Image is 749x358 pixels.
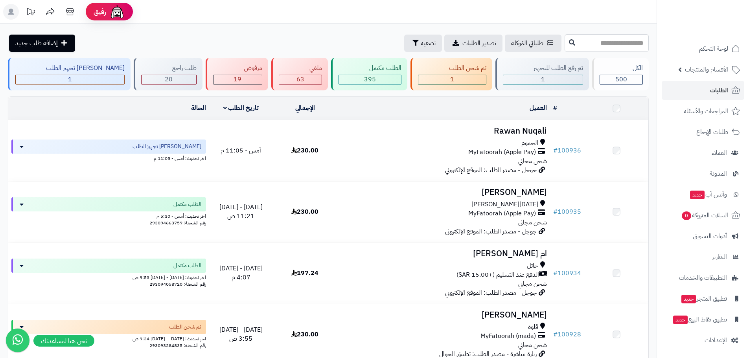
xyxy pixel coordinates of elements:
[340,188,547,197] h3: [PERSON_NAME]
[553,103,557,113] a: #
[213,64,262,73] div: مرفوض
[712,147,727,158] span: العملاء
[421,39,436,48] span: تصفية
[445,165,537,175] span: جوجل - مصدر الطلب: الموقع الإلكتروني
[662,248,744,266] a: التقارير
[553,268,558,278] span: #
[339,75,401,84] div: 395
[15,64,125,73] div: [PERSON_NAME] تجهيز الطلب
[521,139,538,148] span: الجموم
[444,35,502,52] a: تصدير الطلبات
[679,272,727,283] span: التطبيقات والخدمات
[468,148,536,157] span: MyFatoorah (Apple Pay)
[169,323,201,331] span: تم شحن الطلب
[684,106,728,117] span: المراجعات والأسئلة
[710,168,727,179] span: المدونة
[270,58,329,90] a: ملغي 63
[9,35,75,52] a: إضافة طلب جديد
[662,81,744,100] a: الطلبات
[673,316,688,324] span: جديد
[662,227,744,246] a: أدوات التسويق
[712,252,727,263] span: التقارير
[340,310,547,319] h3: [PERSON_NAME]
[219,264,263,282] span: [DATE] - [DATE] 4:07 م
[662,185,744,204] a: وآتس آبجديد
[173,200,201,208] span: الطلب مكتمل
[191,103,206,113] a: الحالة
[553,268,581,278] a: #100934
[662,206,744,225] a: السلات المتروكة0
[662,143,744,162] a: العملاء
[672,314,727,325] span: تطبيق نقاط البيع
[681,210,728,221] span: السلات المتروكة
[710,85,728,96] span: الطلبات
[11,334,206,342] div: اخر تحديث: [DATE] - [DATE] 9:34 ص
[445,227,537,236] span: جوجل - مصدر الطلب: الموقع الإلكتروني
[16,75,124,84] div: 1
[553,207,558,217] span: #
[291,330,318,339] span: 230.00
[662,123,744,141] a: طلبات الإرجاع
[693,231,727,242] span: أدوات التسويق
[662,331,744,350] a: الإعدادات
[505,35,561,52] a: طلباتي المُوكلة
[518,340,547,350] span: شحن مجاني
[418,64,486,73] div: تم شحن الطلب
[662,164,744,183] a: المدونة
[409,58,493,90] a: تم شحن الطلب 1
[204,58,270,90] a: مرفوض 19
[149,219,206,226] span: رقم الشحنة: 293094663759
[462,39,496,48] span: تصدير الطلبات
[662,102,744,121] a: المراجعات والأسئلة
[291,207,318,217] span: 230.00
[518,156,547,166] span: شحن مجاني
[471,200,538,209] span: [DATE][PERSON_NAME]
[295,103,315,113] a: الإجمالي
[68,75,72,84] span: 1
[591,58,650,90] a: الكل500
[528,323,538,332] span: قلوة
[219,202,263,221] span: [DATE] - [DATE] 11:21 ص
[480,332,536,341] span: MyFatoorah (mada)
[339,64,401,73] div: الطلب مكتمل
[494,58,591,90] a: تم رفع الطلب للتجهيز 1
[340,249,547,258] h3: ام [PERSON_NAME]
[553,146,581,155] a: #100936
[142,75,196,84] div: 20
[530,103,547,113] a: العميل
[94,7,106,17] span: رفيق
[503,75,583,84] div: 1
[696,127,728,138] span: طلبات الإرجاع
[553,207,581,217] a: #100935
[662,39,744,58] a: لوحة التحكم
[296,75,304,84] span: 63
[600,64,643,73] div: الكل
[11,154,206,162] div: اخر تحديث: أمس - 11:05 م
[662,289,744,308] a: تطبيق المتجرجديد
[456,270,539,279] span: الدفع عند التسليم (+15.00 SAR)
[141,64,196,73] div: طلب راجع
[689,189,727,200] span: وآتس آب
[445,288,537,297] span: جوجل - مصدر الطلب: الموقع الإلكتروني
[133,143,201,151] span: [PERSON_NAME] تجهيز الطلب
[511,39,543,48] span: طلباتي المُوكلة
[149,342,206,349] span: رقم الشحنة: 293093284835
[553,330,558,339] span: #
[662,310,744,329] a: تطبيق نقاط البيعجديد
[527,261,538,270] span: حائل
[518,218,547,227] span: شحن مجاني
[291,268,318,278] span: 197.24
[705,335,727,346] span: الإعدادات
[219,325,263,343] span: [DATE] - [DATE] 3:55 ص
[696,22,742,39] img: logo-2.png
[553,330,581,339] a: #100928
[234,75,241,84] span: 19
[682,211,691,220] span: 0
[291,146,318,155] span: 230.00
[681,295,696,303] span: جديد
[149,281,206,288] span: رقم الشحنة: 293094058720
[364,75,376,84] span: 395
[223,103,259,113] a: تاريخ الطلب
[662,268,744,287] a: التطبيقات والخدمات
[690,191,705,199] span: جديد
